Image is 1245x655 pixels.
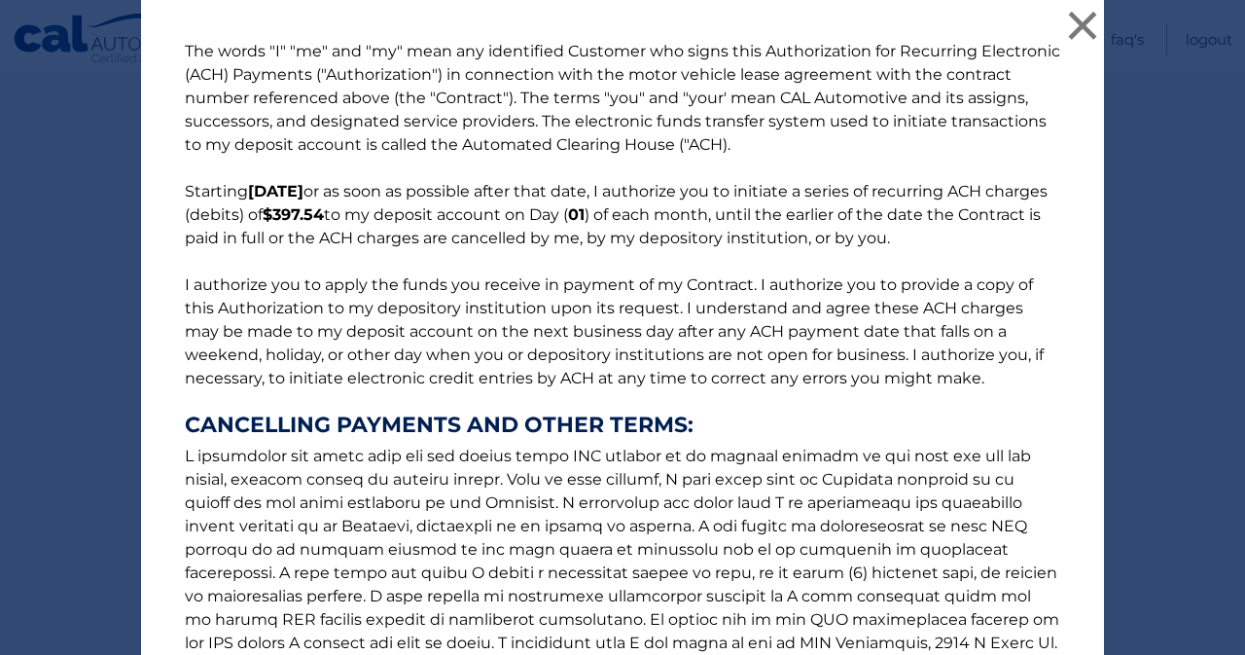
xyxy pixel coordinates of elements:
b: [DATE] [248,182,303,200]
b: $397.54 [263,205,324,224]
b: 01 [568,205,585,224]
strong: CANCELLING PAYMENTS AND OTHER TERMS: [185,414,1060,437]
button: × [1063,6,1102,45]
